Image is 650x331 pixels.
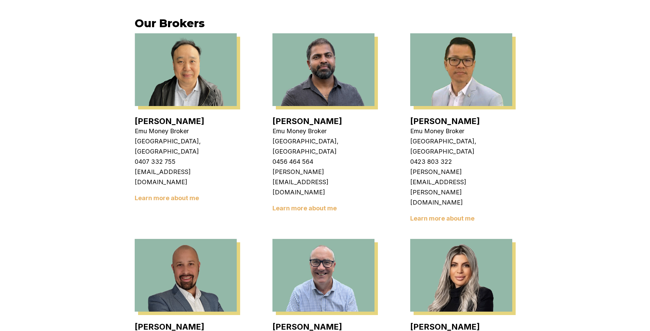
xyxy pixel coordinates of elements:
[410,239,512,312] img: Evette Abdo
[135,239,237,312] img: Brad Hearns
[410,157,512,167] p: 0423 803 322
[410,126,512,136] p: Emu Money Broker
[272,239,374,312] img: Adam Howell
[135,116,204,126] a: [PERSON_NAME]
[410,215,474,222] a: Learn more about me
[272,205,337,212] a: Learn more about me
[135,33,237,106] img: Eujin Ooi
[272,33,374,106] img: Krish Babu
[135,136,237,157] p: [GEOGRAPHIC_DATA], [GEOGRAPHIC_DATA]
[272,116,342,126] a: [PERSON_NAME]
[410,33,512,106] img: Steven Nguyen
[135,126,237,136] p: Emu Money Broker
[410,136,512,157] p: [GEOGRAPHIC_DATA], [GEOGRAPHIC_DATA]
[135,167,237,187] p: [EMAIL_ADDRESS][DOMAIN_NAME]
[272,136,374,157] p: [GEOGRAPHIC_DATA], [GEOGRAPHIC_DATA]
[272,157,374,167] p: 0456 464 564
[410,116,480,126] a: [PERSON_NAME]
[410,167,512,208] p: [PERSON_NAME][EMAIL_ADDRESS][PERSON_NAME][DOMAIN_NAME]
[272,126,374,136] p: Emu Money Broker
[135,157,237,167] p: 0407 332 755
[135,17,516,30] h3: Our Brokers
[135,194,199,202] a: Learn more about me
[272,167,374,197] p: [PERSON_NAME][EMAIL_ADDRESS][DOMAIN_NAME]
